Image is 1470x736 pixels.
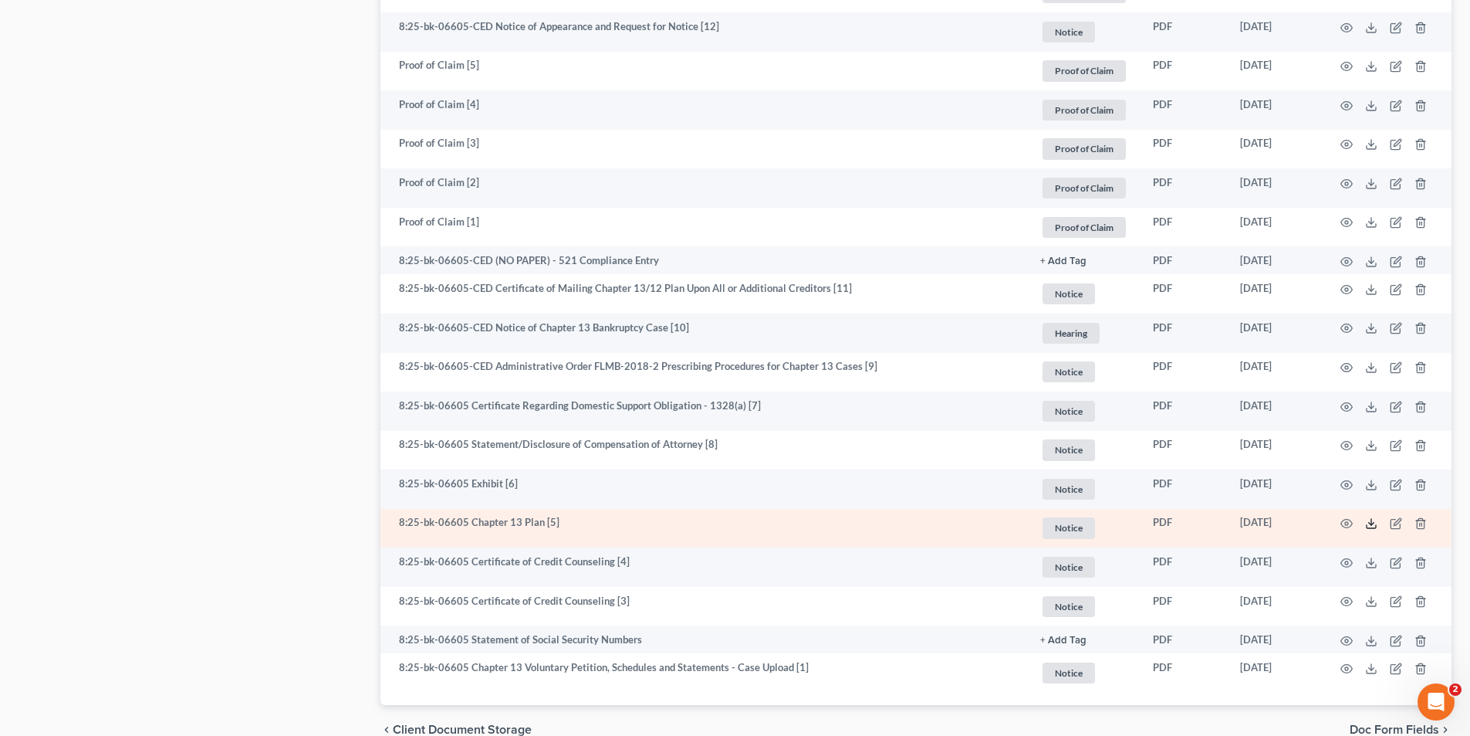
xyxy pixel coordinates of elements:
[1040,321,1128,346] a: Hearing
[380,653,1028,693] td: 8:25-bk-06605 Chapter 13 Voluntary Petition, Schedules and Statements - Case Upload [1]
[1449,683,1462,696] span: 2
[1040,359,1128,385] a: Notice
[1040,515,1128,541] a: Notice
[1040,281,1128,307] a: Notice
[1141,12,1228,52] td: PDF
[1350,724,1439,736] span: Doc Form Fields
[1228,130,1322,169] td: [DATE]
[1040,253,1128,268] a: + Add Tag
[1043,217,1126,238] span: Proof of Claim
[1043,60,1126,81] span: Proof of Claim
[1228,208,1322,247] td: [DATE]
[1228,470,1322,509] td: [DATE]
[1040,215,1128,240] a: Proof of Claim
[1040,58,1128,83] a: Proof of Claim
[1141,587,1228,626] td: PDF
[1040,136,1128,161] a: Proof of Claim
[1043,138,1126,159] span: Proof of Claim
[1141,470,1228,509] td: PDF
[1141,353,1228,392] td: PDF
[1043,517,1095,538] span: Notice
[1141,431,1228,470] td: PDF
[380,724,532,736] button: chevron_left Client Document Storage
[1228,52,1322,91] td: [DATE]
[1040,97,1128,123] a: Proof of Claim
[1043,401,1095,422] span: Notice
[1040,477,1128,502] a: Notice
[1228,653,1322,693] td: [DATE]
[1141,90,1228,130] td: PDF
[1040,636,1086,646] button: + Add Tag
[1141,392,1228,431] td: PDF
[1141,246,1228,274] td: PDF
[1228,168,1322,208] td: [DATE]
[380,314,1028,353] td: 8:25-bk-06605-CED Notice of Chapter 13 Bankruptcy Case [10]
[1141,653,1228,693] td: PDF
[380,470,1028,509] td: 8:25-bk-06605 Exhibit [6]
[380,509,1028,548] td: 8:25-bk-06605 Chapter 13 Plan [5]
[1040,437,1128,463] a: Notice
[1141,52,1228,91] td: PDF
[380,626,1028,653] td: 8:25-bk-06605 Statement of Social Security Numbers
[1141,509,1228,548] td: PDF
[1040,256,1086,266] button: + Add Tag
[380,130,1028,169] td: Proof of Claim [3]
[1228,12,1322,52] td: [DATE]
[1040,175,1128,201] a: Proof of Claim
[1043,439,1095,460] span: Notice
[1141,208,1228,247] td: PDF
[1228,90,1322,130] td: [DATE]
[1228,587,1322,626] td: [DATE]
[380,392,1028,431] td: 8:25-bk-06605 Certificate Regarding Domestic Support Obligation - 1328(a) [7]
[1141,626,1228,653] td: PDF
[1040,555,1128,580] a: Notice
[1228,548,1322,587] td: [DATE]
[380,246,1028,274] td: 8:25-bk-06605-CED (NO PAPER) - 521 Compliance Entry
[1439,724,1451,736] i: chevron_right
[380,208,1028,247] td: Proof of Claim [1]
[1043,178,1126,198] span: Proof of Claim
[1141,130,1228,169] td: PDF
[380,587,1028,626] td: 8:25-bk-06605 Certificate of Credit Counseling [3]
[1043,323,1100,344] span: Hearing
[380,548,1028,587] td: 8:25-bk-06605 Certificate of Credit Counseling [4]
[1418,683,1455,721] iframe: Intercom live chat
[1043,361,1095,382] span: Notice
[1141,548,1228,587] td: PDF
[1228,353,1322,392] td: [DATE]
[1043,596,1095,617] span: Notice
[393,724,532,736] span: Client Document Storage
[1228,392,1322,431] td: [DATE]
[380,168,1028,208] td: Proof of Claim [2]
[380,724,393,736] i: chevron_left
[1040,19,1128,45] a: Notice
[1141,314,1228,353] td: PDF
[1350,724,1451,736] button: Doc Form Fields chevron_right
[1228,509,1322,548] td: [DATE]
[1043,22,1095,42] span: Notice
[1228,314,1322,353] td: [DATE]
[1043,100,1126,120] span: Proof of Claim
[380,90,1028,130] td: Proof of Claim [4]
[380,274,1028,314] td: 8:25-bk-06605-CED Certificate of Mailing Chapter 13/12 Plan Upon All or Additional Creditors [11]
[1040,594,1128,619] a: Notice
[1228,431,1322,470] td: [DATE]
[380,12,1028,52] td: 8:25-bk-06605-CED Notice of Appearance and Request for Notice [12]
[1141,274,1228,314] td: PDF
[380,353,1028,392] td: 8:25-bk-06605-CED Administrative Order FLMB-2018-2 Prescribing Procedures for Chapter 13 Cases [9]
[1043,557,1095,578] span: Notice
[1040,660,1128,686] a: Notice
[1040,399,1128,424] a: Notice
[1228,246,1322,274] td: [DATE]
[1043,283,1095,304] span: Notice
[1040,633,1128,647] a: + Add Tag
[1043,479,1095,500] span: Notice
[1141,168,1228,208] td: PDF
[1043,663,1095,683] span: Notice
[1228,626,1322,653] td: [DATE]
[380,52,1028,91] td: Proof of Claim [5]
[380,431,1028,470] td: 8:25-bk-06605 Statement/Disclosure of Compensation of Attorney [8]
[1228,274,1322,314] td: [DATE]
